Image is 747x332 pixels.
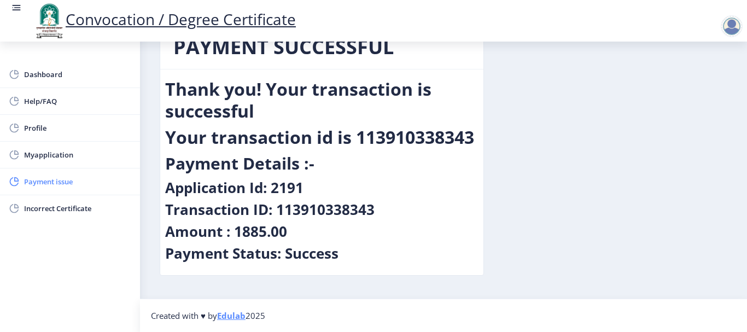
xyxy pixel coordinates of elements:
[165,78,478,122] h2: Thank you! Your transaction is successful
[24,202,131,215] span: Incorrect Certificate
[165,153,314,174] h3: Payment Details :-
[217,310,246,321] a: Edulab
[24,95,131,108] span: Help/FAQ
[24,68,131,81] span: Dashboard
[165,223,287,240] h4: Amount : 1885.00
[33,9,296,30] a: Convocation / Degree Certificate
[24,148,131,161] span: Myapplication
[165,201,375,218] h4: Transaction ID: 113910338343
[165,126,474,148] h2: Your transaction id is 113910338343
[173,34,470,60] h1: PAYMENT SUCCESSFUL
[33,2,66,39] img: logo
[165,244,339,262] h4: Payment Status: Success
[165,179,304,196] h4: Application Id: 2191
[24,121,131,135] span: Profile
[151,310,265,321] span: Created with ♥ by 2025
[24,175,131,188] span: Payment issue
